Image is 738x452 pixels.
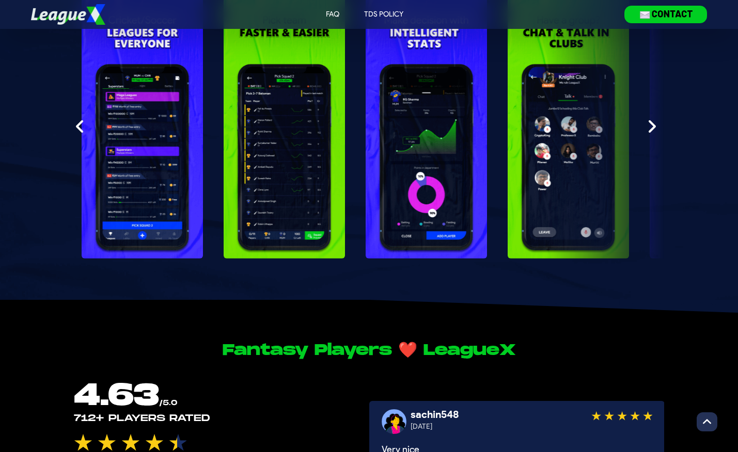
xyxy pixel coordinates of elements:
[411,422,432,432] div: [DATE]
[624,6,707,23] img: download leaguex app
[76,118,84,135] img: left-chevron
[703,416,711,427] img: up
[326,9,339,20] div: FAQ
[159,398,177,407] span: /5.0
[648,118,656,135] img: right-chevron
[411,407,459,422] div: sachin548
[382,409,406,434] img: user feedback
[364,9,403,20] div: TDS Policy
[74,380,177,411] p: 4.63
[74,411,210,426] p: 712 + Players rated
